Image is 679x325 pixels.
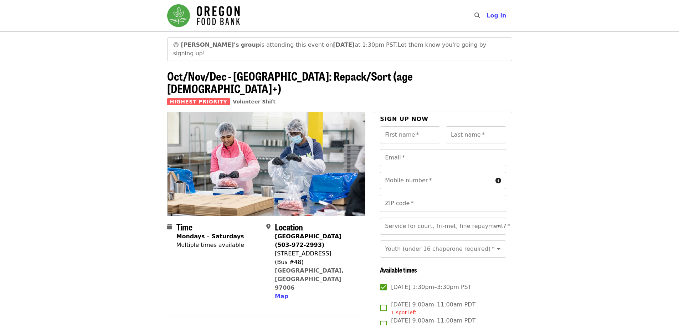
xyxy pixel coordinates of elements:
[167,67,413,97] span: Oct/Nov/Dec - [GEOGRAPHIC_DATA]: Repack/Sort (age [DEMOGRAPHIC_DATA]+)
[494,244,504,254] button: Open
[494,221,504,231] button: Open
[275,267,344,291] a: [GEOGRAPHIC_DATA], [GEOGRAPHIC_DATA] 97006
[380,126,440,143] input: First name
[167,4,240,27] img: Oregon Food Bank - Home
[487,12,506,19] span: Log in
[275,293,288,300] span: Map
[275,258,360,266] div: (Bus #48)
[176,233,244,240] strong: Mondays – Saturdays
[380,149,506,166] input: Email
[181,41,260,48] strong: [PERSON_NAME]'s group
[380,116,428,122] span: Sign up now
[446,126,506,143] input: Last name
[380,172,492,189] input: Mobile number
[176,220,192,233] span: Time
[484,7,490,24] input: Search
[474,12,480,19] i: search icon
[380,265,417,274] span: Available times
[167,223,172,230] i: calendar icon
[391,283,471,291] span: [DATE] 1:30pm–3:30pm PST
[391,310,416,315] span: 1 spot left
[275,220,303,233] span: Location
[481,9,512,23] button: Log in
[275,233,341,248] strong: [GEOGRAPHIC_DATA] (503-972-2993)
[391,300,475,316] span: [DATE] 9:00am–11:00am PDT
[173,41,179,48] span: grinning face emoji
[333,41,355,48] strong: [DATE]
[266,223,271,230] i: map-marker-alt icon
[168,112,365,215] img: Oct/Nov/Dec - Beaverton: Repack/Sort (age 10+) organized by Oregon Food Bank
[495,177,501,184] i: circle-info icon
[275,292,288,301] button: Map
[176,241,244,249] div: Multiple times available
[167,98,230,105] span: Highest Priority
[233,99,276,105] a: Volunteer Shift
[275,249,360,258] div: [STREET_ADDRESS]
[181,41,398,48] span: is attending this event on at 1:30pm PST.
[380,195,506,212] input: ZIP code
